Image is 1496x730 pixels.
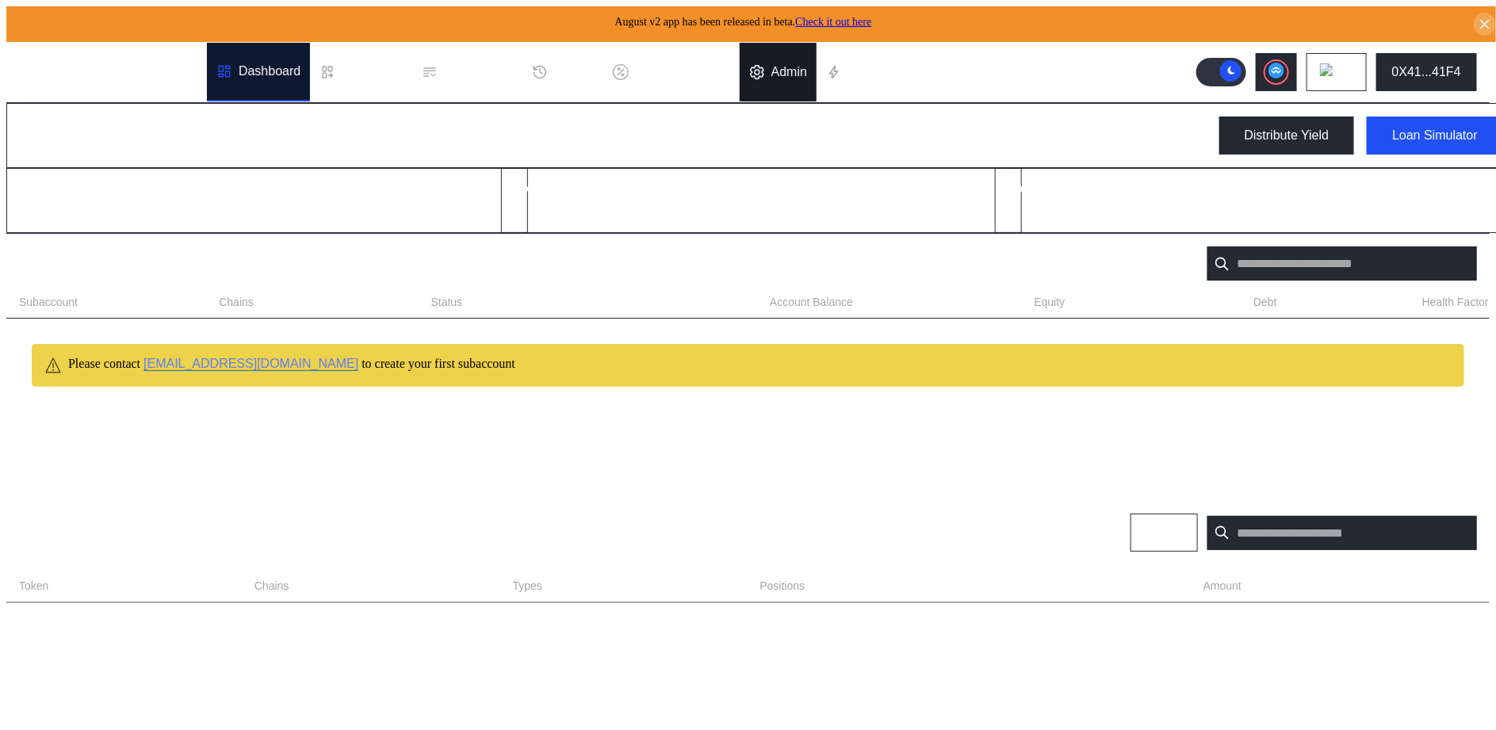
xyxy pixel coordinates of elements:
div: Distribute Yield [1245,128,1330,143]
span: Token [19,578,48,594]
button: chain logo [1307,53,1367,91]
a: Loan Book [310,43,412,101]
h2: Total Balance [20,182,101,196]
div: No positions found [699,616,797,630]
span: Amount [1203,578,1242,594]
a: Discount Factors [603,43,740,101]
span: Debt [1253,294,1277,311]
span: Positions [760,578,805,594]
div: Dashboard [239,64,300,78]
a: History [522,43,603,101]
img: warning [44,357,62,374]
div: Permissions [444,65,513,79]
a: Dashboard [207,43,310,101]
div: USD [36,201,69,220]
img: chain logo [1320,63,1337,81]
div: Please contact to create your first subaccount [68,357,515,374]
h2: Total Debt [515,182,576,196]
div: My Dashboard [20,121,166,151]
div: Admin [771,65,807,79]
span: Equity [1035,294,1066,311]
span: August v2 app has been released in beta. [615,16,872,28]
span: Subaccount [19,294,78,311]
div: Loan Simulator [1392,128,1478,143]
span: Health Factor [1422,294,1489,311]
span: USD Value [1423,578,1477,594]
span: Chains [219,294,254,311]
a: Permissions [412,43,522,101]
div: Subaccounts [19,254,111,273]
div: Discount Factors [635,65,730,79]
a: [EMAIL_ADDRESS][DOMAIN_NAME] [143,357,358,371]
span: Account Balance [770,294,853,311]
div: USD [1024,201,1058,220]
div: Positions [19,524,83,542]
button: Distribute Yield [1219,117,1355,155]
span: Types [513,578,542,594]
button: 0X41...41F4 [1376,53,1477,91]
div: 0 [20,201,29,220]
a: Check it out here [795,16,871,28]
span: Chains [254,578,289,594]
div: History [554,65,594,79]
div: Loan Book [342,65,403,79]
div: USD [530,201,564,220]
div: 0X41...41F4 [1392,65,1461,79]
h2: Total Equity [1008,182,1080,196]
span: Status [431,294,463,311]
div: 0 [1008,201,1018,220]
a: Admin [740,43,817,101]
button: Chain [1131,514,1198,552]
div: Automations [848,65,919,79]
div: 0 [515,201,524,220]
a: Automations [817,43,928,101]
span: Chain [1144,527,1169,538]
